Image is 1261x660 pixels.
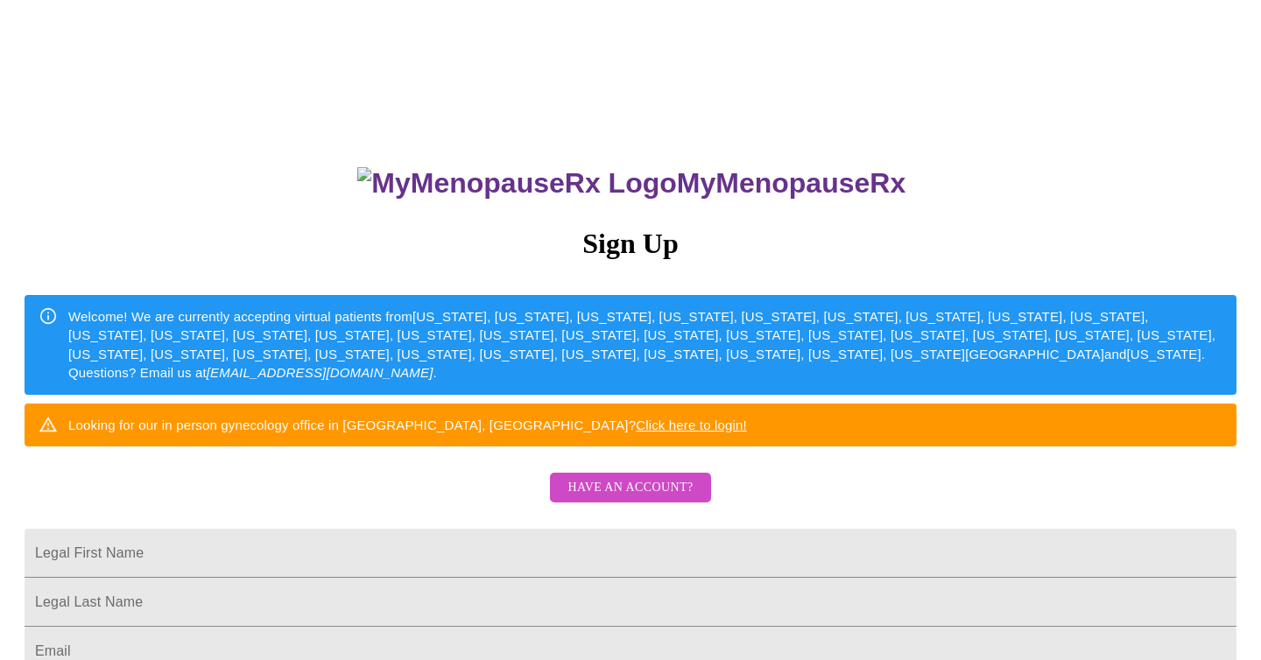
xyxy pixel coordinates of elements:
img: MyMenopauseRx Logo [357,167,676,200]
div: Looking for our in person gynecology office in [GEOGRAPHIC_DATA], [GEOGRAPHIC_DATA]? [68,409,747,441]
a: Have an account? [546,492,715,507]
button: Have an account? [550,473,710,503]
h3: Sign Up [25,228,1236,260]
div: Welcome! We are currently accepting virtual patients from [US_STATE], [US_STATE], [US_STATE], [US... [68,300,1222,390]
h3: MyMenopauseRx [27,167,1237,200]
a: Click here to login! [636,418,747,432]
em: [EMAIL_ADDRESS][DOMAIN_NAME] [207,365,433,380]
span: Have an account? [567,477,693,499]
